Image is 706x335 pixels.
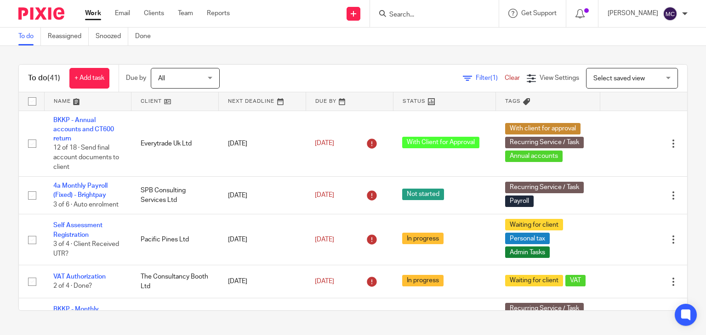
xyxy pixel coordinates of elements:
[18,28,41,45] a: To do
[315,236,334,243] span: [DATE]
[402,275,444,286] span: In progress
[96,28,128,45] a: Snoozed
[315,140,334,147] span: [DATE]
[207,9,230,18] a: Reports
[126,73,146,83] p: Due by
[505,195,534,207] span: Payroll
[505,123,581,134] span: With client for approval
[505,182,584,193] span: Recurring Service / Task
[53,201,119,208] span: 3 of 6 · Auto enrolment
[505,99,521,104] span: Tags
[315,192,334,199] span: [DATE]
[505,303,584,314] span: Recurring Service / Task
[505,275,563,286] span: Waiting for client
[48,28,89,45] a: Reassigned
[53,183,108,198] a: 4a Monthly Payroll (Fixed) - Brightpay
[53,222,102,238] a: Self Assessment Registration
[131,214,219,265] td: Pacific Pines Ltd
[505,137,584,148] span: Recurring Service / Task
[219,177,306,214] td: [DATE]
[402,189,444,200] span: Not started
[131,111,219,177] td: Everytrade Uk Ltd
[69,68,109,89] a: + Add task
[505,75,520,81] a: Clear
[28,73,60,83] h1: To do
[53,283,92,290] span: 2 of 4 · Done?
[178,9,193,18] a: Team
[115,9,130,18] a: Email
[490,75,498,81] span: (1)
[219,214,306,265] td: [DATE]
[402,233,444,244] span: In progress
[219,265,306,298] td: [DATE]
[608,9,658,18] p: [PERSON_NAME]
[505,233,550,244] span: Personal tax
[18,7,64,20] img: Pixie
[593,75,645,82] span: Select saved view
[85,9,101,18] a: Work
[53,117,114,142] a: BKKP - Annual accounts and CT600 return
[402,137,479,148] span: With Client for Approval
[540,75,579,81] span: View Settings
[219,111,306,177] td: [DATE]
[388,11,471,19] input: Search
[565,275,586,286] span: VAT
[135,28,158,45] a: Done
[476,75,505,81] span: Filter
[53,306,99,322] a: BKKP - Monthly Bookkeeping
[158,75,165,82] span: All
[521,10,557,17] span: Get Support
[131,177,219,214] td: SPB Consulting Services Ltd
[505,246,550,258] span: Admin Tasks
[53,145,119,170] span: 12 of 18 · Send final account documents to client
[53,241,119,257] span: 3 of 4 · Client Received UTR?
[315,278,334,285] span: [DATE]
[144,9,164,18] a: Clients
[505,219,563,230] span: Waiting for client
[47,74,60,82] span: (41)
[663,6,678,21] img: svg%3E
[53,274,106,280] a: VAT Authorization
[505,151,563,162] span: Annual accounts
[131,265,219,298] td: The Consultancy Booth Ltd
